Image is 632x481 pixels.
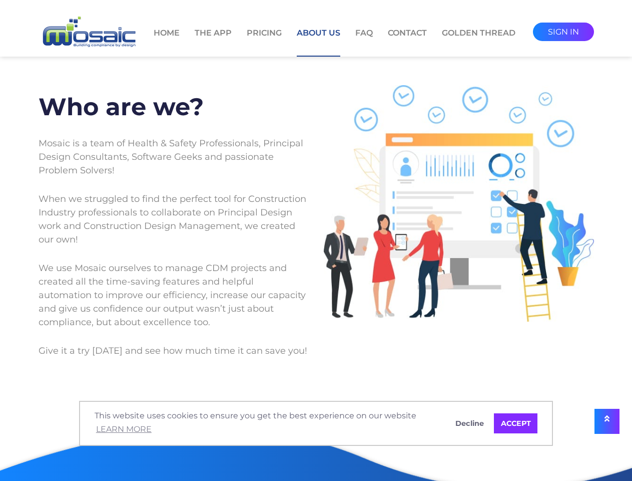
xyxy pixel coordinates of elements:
a: sign in [533,23,594,41]
a: The App [195,27,232,56]
a: allow cookies [494,413,537,433]
p: Mosaic is a team of Health & Safety Professionals, Principal Design Consultants, Software Geeks a... [39,129,309,185]
a: About Us [297,27,340,57]
a: Home [154,27,180,56]
p: Give it a try [DATE] and see how much time it can save you! [39,337,309,365]
div: cookieconsent [79,401,553,446]
span: This website uses cookies to ensure you get the best experience on our website [95,410,440,437]
a: Contact [388,27,427,56]
img: logo [39,15,139,50]
a: deny cookies [448,413,490,433]
a: Pricing [247,27,282,56]
a: learn more about cookies [95,422,153,437]
a: Golden Thread [442,27,515,56]
p: We use Mosaic ourselves to manage CDM projects and created all the time-saving features and helpf... [39,254,309,337]
p: When we struggled to find the perfect tool for Construction Industry professionals to collaborate... [39,185,309,254]
h2: Who are we? [39,85,309,129]
a: FAQ [355,27,373,56]
img: img [324,85,594,322]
